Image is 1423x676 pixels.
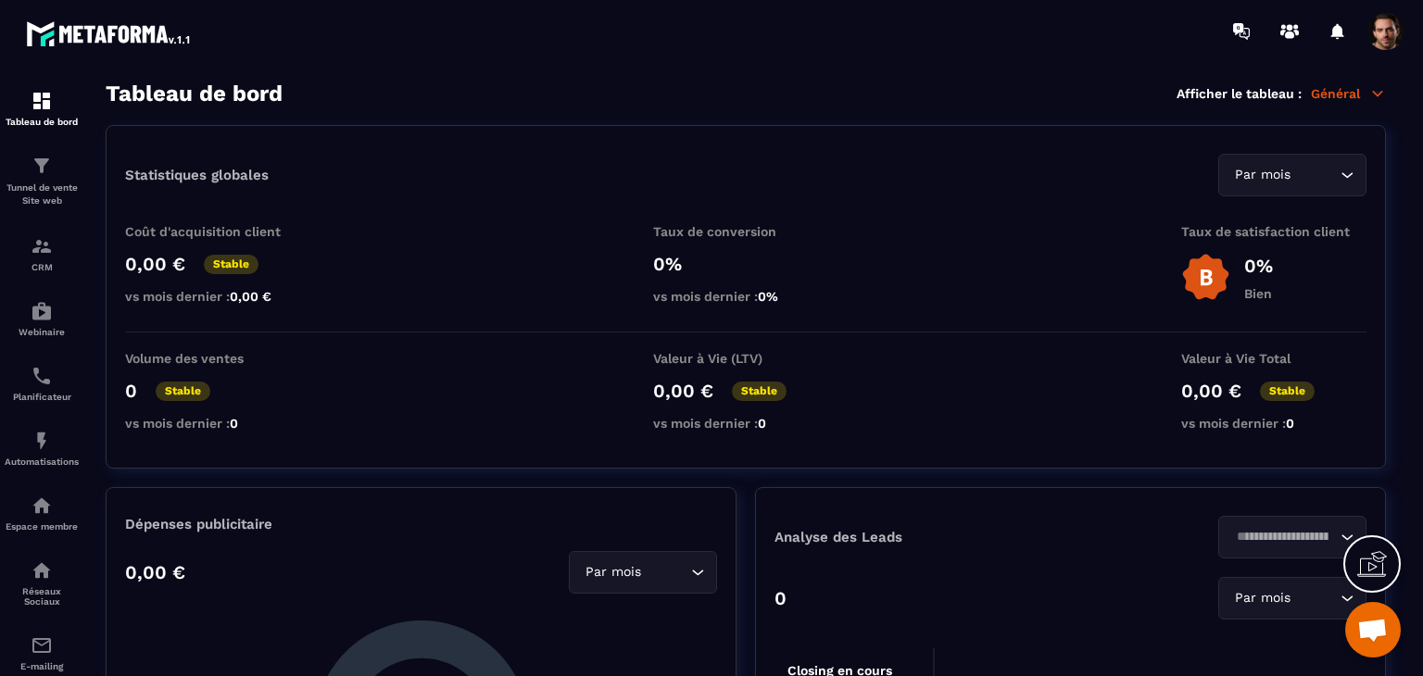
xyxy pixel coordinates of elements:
[26,17,193,50] img: logo
[732,382,787,401] p: Stable
[125,516,717,532] p: Dépenses publicitaire
[5,392,79,402] p: Planificateur
[31,559,53,582] img: social-network
[1244,255,1273,277] p: 0%
[758,289,778,304] span: 0%
[1218,577,1366,620] div: Search for option
[5,117,79,127] p: Tableau de bord
[1218,516,1366,558] div: Search for option
[5,286,79,351] a: automationsautomationsWebinaire
[653,289,838,304] p: vs mois dernier :
[230,289,271,304] span: 0,00 €
[1181,253,1230,302] img: b-badge-o.b3b20ee6.svg
[1181,416,1366,431] p: vs mois dernier :
[5,457,79,467] p: Automatisations
[1260,382,1315,401] p: Stable
[125,351,310,366] p: Volume des ventes
[5,262,79,272] p: CRM
[1218,154,1366,196] div: Search for option
[645,562,686,582] input: Search for option
[125,224,310,239] p: Coût d'acquisition client
[31,235,53,257] img: formation
[653,224,838,239] p: Taux de conversion
[1181,380,1241,402] p: 0,00 €
[125,167,269,183] p: Statistiques globales
[5,661,79,671] p: E-mailing
[5,481,79,545] a: automationsautomationsEspace membre
[1311,85,1386,102] p: Général
[774,529,1071,545] p: Analyse des Leads
[1244,286,1273,301] p: Bien
[5,545,79,620] a: social-networksocial-networkRéseaux Sociaux
[5,586,79,607] p: Réseaux Sociaux
[125,561,185,583] p: 0,00 €
[569,551,717,594] div: Search for option
[1230,165,1294,185] span: Par mois
[581,562,645,582] span: Par mois
[1230,527,1336,547] input: Search for option
[5,76,79,141] a: formationformationTableau de bord
[5,141,79,221] a: formationformationTunnel de vente Site web
[653,351,838,366] p: Valeur à Vie (LTV)
[1294,588,1336,608] input: Search for option
[5,416,79,481] a: automationsautomationsAutomatisations
[653,416,838,431] p: vs mois dernier :
[1345,602,1401,657] div: Mở cuộc trò chuyện
[653,253,838,275] p: 0%
[125,380,137,402] p: 0
[156,382,210,401] p: Stable
[1177,86,1302,101] p: Afficher le tableau :
[31,430,53,452] img: automations
[204,255,258,274] p: Stable
[5,521,79,532] p: Espace membre
[5,327,79,337] p: Webinaire
[31,90,53,112] img: formation
[31,155,53,177] img: formation
[758,416,766,431] span: 0
[125,416,310,431] p: vs mois dernier :
[1181,224,1366,239] p: Taux de satisfaction client
[5,182,79,207] p: Tunnel de vente Site web
[31,494,53,517] img: automations
[31,365,53,387] img: scheduler
[106,81,283,106] h3: Tableau de bord
[1286,416,1294,431] span: 0
[125,289,310,304] p: vs mois dernier :
[31,300,53,322] img: automations
[774,587,787,609] p: 0
[5,221,79,286] a: formationformationCRM
[230,416,238,431] span: 0
[1181,351,1366,366] p: Valeur à Vie Total
[653,380,713,402] p: 0,00 €
[1294,165,1336,185] input: Search for option
[1230,588,1294,608] span: Par mois
[31,634,53,657] img: email
[5,351,79,416] a: schedulerschedulerPlanificateur
[125,253,185,275] p: 0,00 €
